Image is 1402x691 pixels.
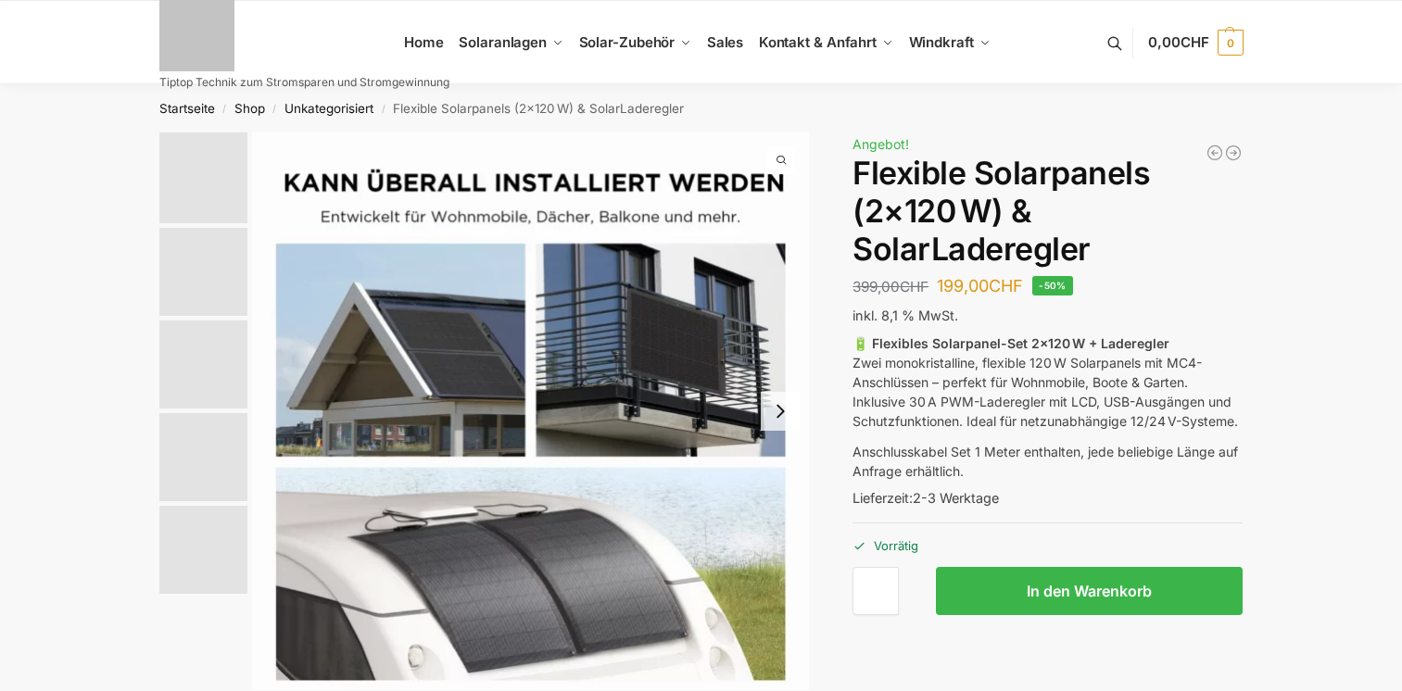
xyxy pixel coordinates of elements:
h1: Flexible Solarpanels (2×120 W) & SolarLaderegler [853,155,1243,268]
p: Anschlusskabel Set 1 Meter enthalten, jede beliebige Länge auf Anfrage erhältlich. [853,442,1243,481]
a: Sales [699,1,751,84]
span: -50% [1032,276,1073,295]
a: Windkraft [901,1,998,84]
span: inkl. 8,1 % MwSt. [853,308,958,323]
button: In den Warenkorb [936,567,1243,615]
button: Next slide [761,392,800,431]
span: 2-3 Werktage [913,490,999,506]
span: CHF [900,278,928,295]
p: Tiptop Technik zum Stromsparen und Stromgewinnung [159,77,449,88]
span: Windkraft [909,33,974,51]
p: Zwei monokristalline, flexible 120 W Solarpanels mit MC4-Anschlüssen – perfekt für Wohnmobile, Bo... [853,333,1243,431]
img: Flexible Solar Module [159,132,247,223]
span: / [215,102,234,117]
span: / [265,102,284,117]
a: Shop [234,101,265,116]
a: Startseite [159,101,215,116]
span: CHF [989,276,1023,295]
span: Sales [707,33,744,51]
a: Solaranlagen [451,1,571,84]
p: Vorrätig [853,522,1243,555]
span: 0 [1218,30,1244,56]
a: 0,00CHF 0 [1148,15,1243,70]
a: Balkonkraftwerk 1780 Watt mit 4 KWh Zendure Batteriespeicher Notstrom fähig [1224,144,1243,162]
span: Solaranlagen [459,33,547,51]
img: Flexibles Solarmodul 120 watt [159,228,247,316]
img: Flexibel unendlich viele Einsatzmöglichkeiten [159,320,247,408]
a: Unkategorisiert [284,101,373,116]
strong: 🔋 Flexibles Solarpanel-Set 2×120 W + Laderegler [853,335,1169,351]
input: Produktmenge [853,567,899,615]
img: Flexible Solar Module [252,132,810,690]
span: Lieferzeit: [853,490,999,506]
bdi: 399,00 [853,278,928,295]
span: CHF [1181,33,1209,51]
nav: Breadcrumb [126,84,1276,132]
a: Flexible Solar Module für Wohnmobile Camping Balkons l960 9 [252,132,810,690]
span: Solar-Zubehör [579,33,676,51]
a: Balkonkraftwerk 890/600 Watt bificial Glas/Glas [1206,144,1224,162]
img: Flexibel in allen Bereichen [159,506,247,594]
span: 0,00 [1148,33,1208,51]
span: Kontakt & Anfahrt [759,33,877,51]
img: s-l1600 (4) [159,413,247,501]
span: / [373,102,393,117]
bdi: 199,00 [937,276,1023,295]
a: Kontakt & Anfahrt [751,1,901,84]
a: Solar-Zubehör [571,1,699,84]
span: Angebot! [853,136,909,152]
